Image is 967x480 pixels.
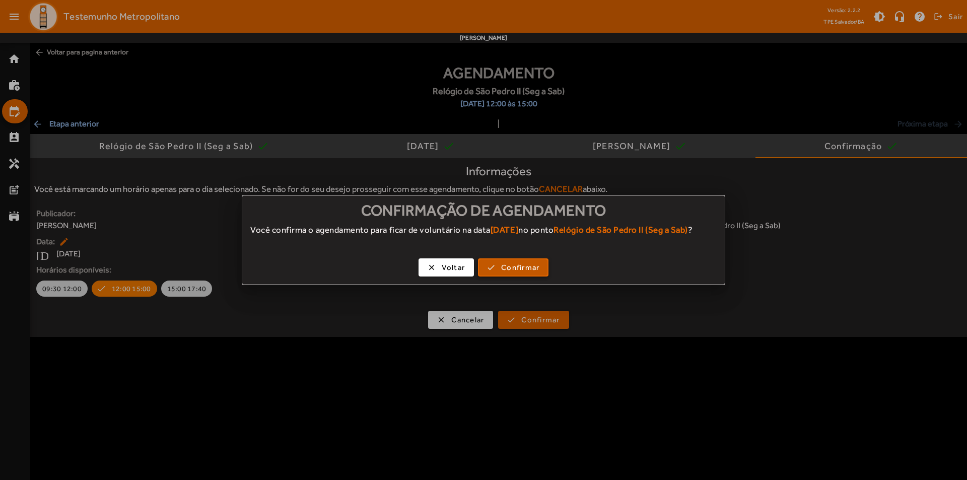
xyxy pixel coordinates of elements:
button: Voltar [419,258,474,277]
span: Confirmar [501,262,539,273]
div: Você confirma o agendamento para ficar de voluntário na data no ponto ? [242,224,725,246]
span: Confirmação de agendamento [361,201,606,219]
strong: Relógio de São Pedro II (Seg a Sab) [554,225,688,235]
button: Confirmar [478,258,548,277]
strong: [DATE] [491,225,518,235]
span: Voltar [442,262,465,273]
